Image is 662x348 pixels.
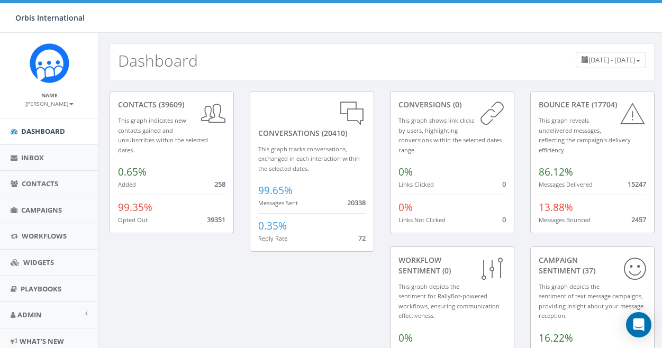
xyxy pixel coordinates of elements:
span: What's New [20,336,64,346]
span: 99.65% [258,184,293,197]
span: [DATE] - [DATE] [588,55,635,65]
span: (17704) [590,99,617,109]
span: 0% [398,331,413,345]
small: Messages Bounced [539,216,591,224]
small: Name [41,91,58,99]
span: Dashboard [21,126,65,136]
span: Workflows [22,231,67,241]
small: Opted Out [118,216,148,224]
span: 0% [398,200,413,214]
div: Bounce Rate [539,99,646,110]
span: Orbis International [15,13,85,23]
small: [PERSON_NAME] [25,100,74,107]
span: 0.35% [258,219,287,233]
small: This graph depicts the sentiment for RallyBot-powered workflows, ensuring communication effective... [398,282,500,320]
small: This graph tracks conversations, exchanged in each interaction within the selected dates. [258,145,360,172]
small: Added [118,180,136,188]
small: This graph shows link clicks by users, highlighting conversions within the selected dates range. [398,116,502,154]
small: Links Not Clicked [398,216,446,224]
span: 72 [358,233,366,243]
small: This graph reveals undelivered messages, reflecting the campaign's delivery efficiency. [539,116,631,154]
span: Contacts [22,179,58,188]
span: 2457 [631,215,646,224]
span: 0% [398,165,413,179]
span: 13.88% [539,200,573,214]
span: (0) [451,99,461,109]
small: This graph indicates new contacts gained and unsubscribes within the selected dates. [118,116,208,154]
div: contacts [118,99,225,110]
span: Inbox [21,153,44,162]
span: 258 [214,179,225,189]
span: 39351 [207,215,225,224]
h2: Dashboard [118,52,198,69]
span: 0 [502,179,506,189]
span: 0.65% [118,165,147,179]
div: conversations [258,99,366,139]
span: Widgets [23,258,54,267]
span: 86.12% [539,165,573,179]
div: Workflow Sentiment [398,255,506,276]
span: 20338 [347,198,366,207]
span: Playbooks [21,284,61,294]
span: 99.35% [118,200,152,214]
div: conversions [398,99,506,110]
span: (39609) [157,99,184,109]
small: Reply Rate [258,234,287,242]
span: (37) [581,265,595,276]
div: Campaign Sentiment [539,255,646,276]
span: (0) [440,265,451,276]
span: Admin [17,310,42,319]
span: 16.22% [539,331,573,345]
small: This graph depicts the sentiment of text message campaigns, providing insight about your message ... [539,282,643,320]
span: 0 [502,215,506,224]
a: [PERSON_NAME] [25,98,74,108]
small: Links Clicked [398,180,434,188]
span: 15247 [628,179,646,189]
div: Open Intercom Messenger [626,312,651,337]
span: Campaigns [21,205,62,215]
span: (20410) [320,128,347,138]
img: Rally_Corp_Icon.png [30,43,69,83]
small: Messages Sent [258,199,298,207]
small: Messages Delivered [539,180,593,188]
